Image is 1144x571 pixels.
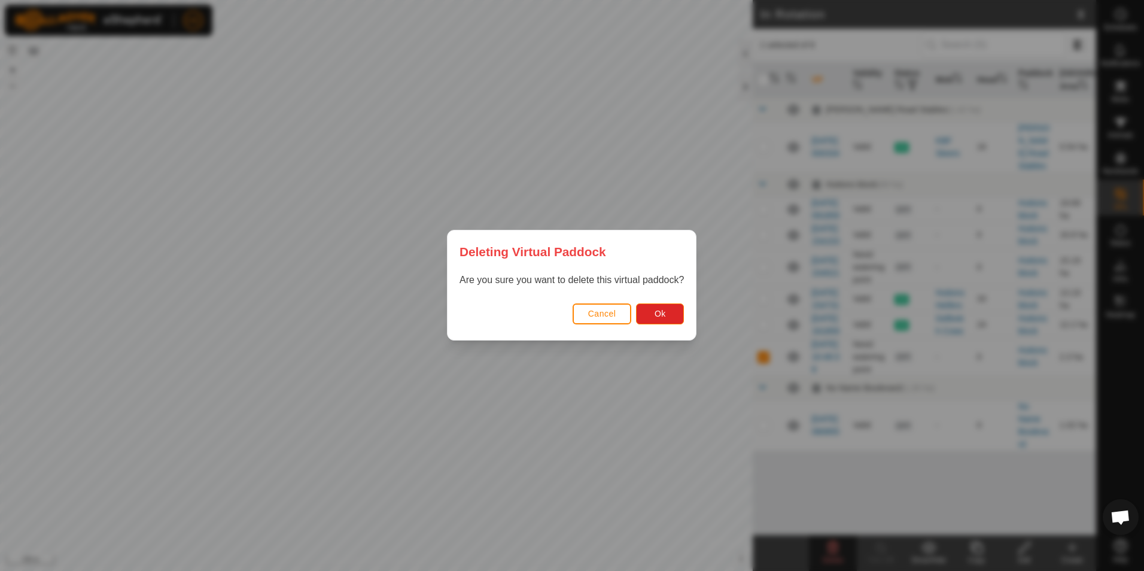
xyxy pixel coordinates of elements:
[637,303,684,324] button: Ok
[460,274,684,288] p: Are you sure you want to delete this virtual paddock?
[573,303,632,324] button: Cancel
[655,309,666,319] span: Ok
[588,309,616,319] span: Cancel
[1103,499,1139,535] div: Open chat
[460,242,606,261] span: Deleting Virtual Paddock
